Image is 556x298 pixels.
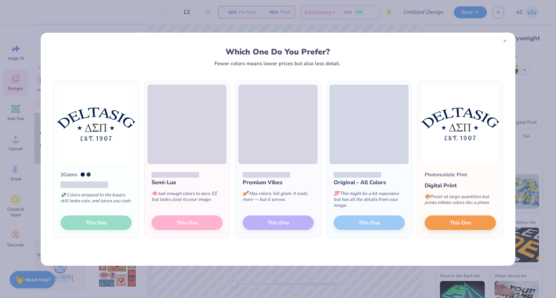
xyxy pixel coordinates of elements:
div: Fewer colors means lower prices but also less detail. [214,61,341,66]
div: Colors stripped to the basics, still looks cute, and saves you cash. [60,188,132,211]
div: 2 Colors [60,171,77,178]
div: Which One Do You Prefer? [60,47,496,57]
img: Photorealistic preview [420,85,500,164]
div: Photorealistic Print [425,171,467,178]
button: This One [425,215,496,230]
div: Premium Vibes [243,178,314,187]
span: 🧠 [152,190,157,197]
span: 🎨 [425,194,430,200]
div: 2768 C [81,172,85,177]
div: Max colors, full glam. It costs more — but it serves. [243,187,314,210]
img: 2 color option [56,85,136,164]
div: Digital Print [425,181,496,190]
span: This One [450,219,471,227]
div: 447 C [87,172,91,177]
span: 💅 [243,190,248,197]
div: This might be a bit expensive but has all the details from your image. [334,187,405,215]
div: Just enough colors to save $$ but looks close to your image. [152,187,223,210]
div: Original - All Colors [334,178,405,187]
span: 💸 [60,192,66,198]
span: 💯 [334,190,339,197]
div: Pricier at large quantities but prints infinite colors like a photo [425,190,496,213]
div: Semi-Lux [152,178,223,187]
